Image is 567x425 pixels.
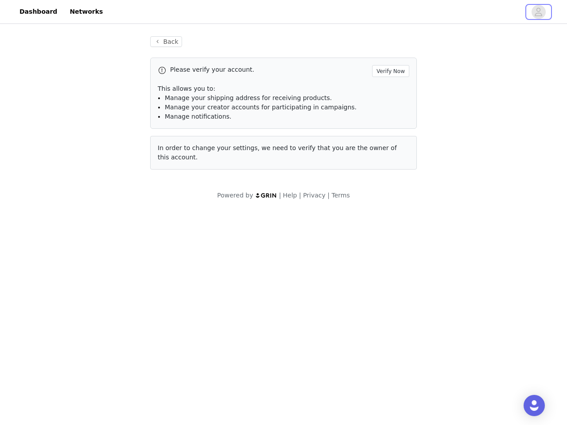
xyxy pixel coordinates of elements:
[534,5,543,19] div: avatar
[299,192,301,199] span: |
[255,193,277,198] img: logo
[524,395,545,416] div: Open Intercom Messenger
[170,65,369,74] p: Please verify your account.
[283,192,297,199] a: Help
[279,192,281,199] span: |
[331,192,350,199] a: Terms
[372,65,409,77] button: Verify Now
[165,94,332,101] span: Manage your shipping address for receiving products.
[158,144,397,161] span: In order to change your settings, we need to verify that you are the owner of this account.
[64,2,108,22] a: Networks
[150,36,182,47] button: Back
[217,192,253,199] span: Powered by
[165,104,357,111] span: Manage your creator accounts for participating in campaigns.
[14,2,62,22] a: Dashboard
[165,113,232,120] span: Manage notifications.
[327,192,330,199] span: |
[303,192,326,199] a: Privacy
[158,84,409,93] p: This allows you to:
